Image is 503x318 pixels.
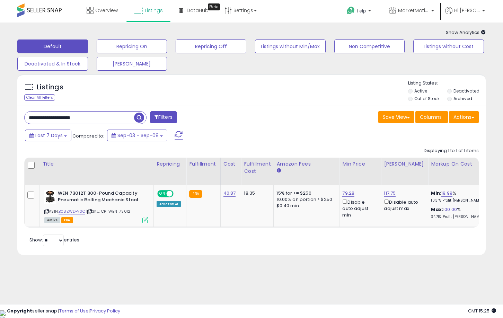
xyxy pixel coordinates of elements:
small: Amazon Fees. [276,168,281,174]
label: Archived [453,96,472,101]
div: Amazon Fees [276,160,336,168]
button: Last 7 Days [25,130,71,141]
button: Columns [415,111,448,123]
button: Save View [378,111,414,123]
b: Min: [431,190,441,196]
span: OFF [173,191,184,197]
span: ON [158,191,167,197]
a: Hi [PERSON_NAME] [445,7,485,23]
span: 2025-09-17 15:25 GMT [468,308,496,314]
span: | SKU: CP-WEN-73012T [86,209,132,214]
span: Show: entries [29,237,79,243]
div: % [431,206,488,219]
small: FBA [189,190,202,198]
p: 10.31% Profit [PERSON_NAME] [431,198,488,203]
button: Deactivated & In Stock [17,57,88,71]
b: Max: [431,206,443,213]
span: FBA [61,217,73,223]
span: Overview [95,7,118,14]
span: Hi [PERSON_NAME] [454,7,480,14]
a: 100.00 [443,206,457,213]
img: 41QZg5fqWjL._SL40_.jpg [44,190,56,204]
span: Sep-03 - Sep-09 [117,132,159,139]
strong: Copyright [7,308,32,314]
a: 40.87 [223,190,236,197]
a: 117.75 [384,190,396,197]
label: Active [414,88,427,94]
span: Listings [145,7,163,14]
span: Compared to: [72,133,104,139]
th: The percentage added to the cost of goods (COGS) that forms the calculator for Min & Max prices. [428,158,494,185]
i: Get Help [346,6,355,15]
div: ASIN: [44,190,148,222]
button: Listings without Min/Max [255,39,326,53]
button: Actions [449,111,479,123]
div: 15% for <= $250 [276,190,334,196]
span: Help [357,8,366,14]
button: Listings without Cost [413,39,484,53]
div: Markup on Cost [431,160,491,168]
a: B08ZWDP7SC [59,209,85,214]
span: DataHub [187,7,209,14]
a: Privacy Policy [90,308,120,314]
button: Repricing On [97,39,167,53]
div: Cost [223,160,238,168]
span: Columns [420,114,442,121]
b: WEN 73012T 300-Pound Capacity Pneumatic Rolling Mechanic Stool [58,190,142,205]
div: Fulfillment [189,160,217,168]
div: Title [43,160,151,168]
span: Last 7 Days [35,132,63,139]
span: MarketMotions [398,7,429,14]
p: 34.71% Profit [PERSON_NAME] [431,214,488,219]
button: Sep-03 - Sep-09 [107,130,167,141]
div: Amazon AI [157,201,181,207]
div: Clear All Filters [24,94,55,101]
span: All listings currently available for purchase on Amazon [44,217,60,223]
button: [PERSON_NAME] [97,57,167,71]
div: Disable auto adjust max [384,198,423,212]
div: Repricing [157,160,183,168]
a: 79.28 [342,190,354,197]
p: Listing States: [408,80,486,87]
div: Min Price [342,160,378,168]
div: % [431,190,488,203]
a: Help [341,1,378,23]
a: Terms of Use [59,308,89,314]
div: Disable auto adjust min [342,198,376,218]
div: Tooltip anchor [208,3,220,10]
button: Repricing Off [176,39,246,53]
div: $0.40 min [276,203,334,209]
h5: Listings [37,82,63,92]
button: Filters [150,111,177,123]
button: Default [17,39,88,53]
div: 10.00% on portion > $250 [276,196,334,203]
div: 18.35 [244,190,268,196]
label: Out of Stock [414,96,440,101]
label: Deactivated [453,88,479,94]
div: [PERSON_NAME] [384,160,425,168]
button: Non Competitive [334,39,405,53]
span: Show Analytics [446,29,486,36]
div: Fulfillment Cost [244,160,271,175]
a: 19.99 [441,190,452,197]
div: Displaying 1 to 1 of 1 items [424,148,479,154]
